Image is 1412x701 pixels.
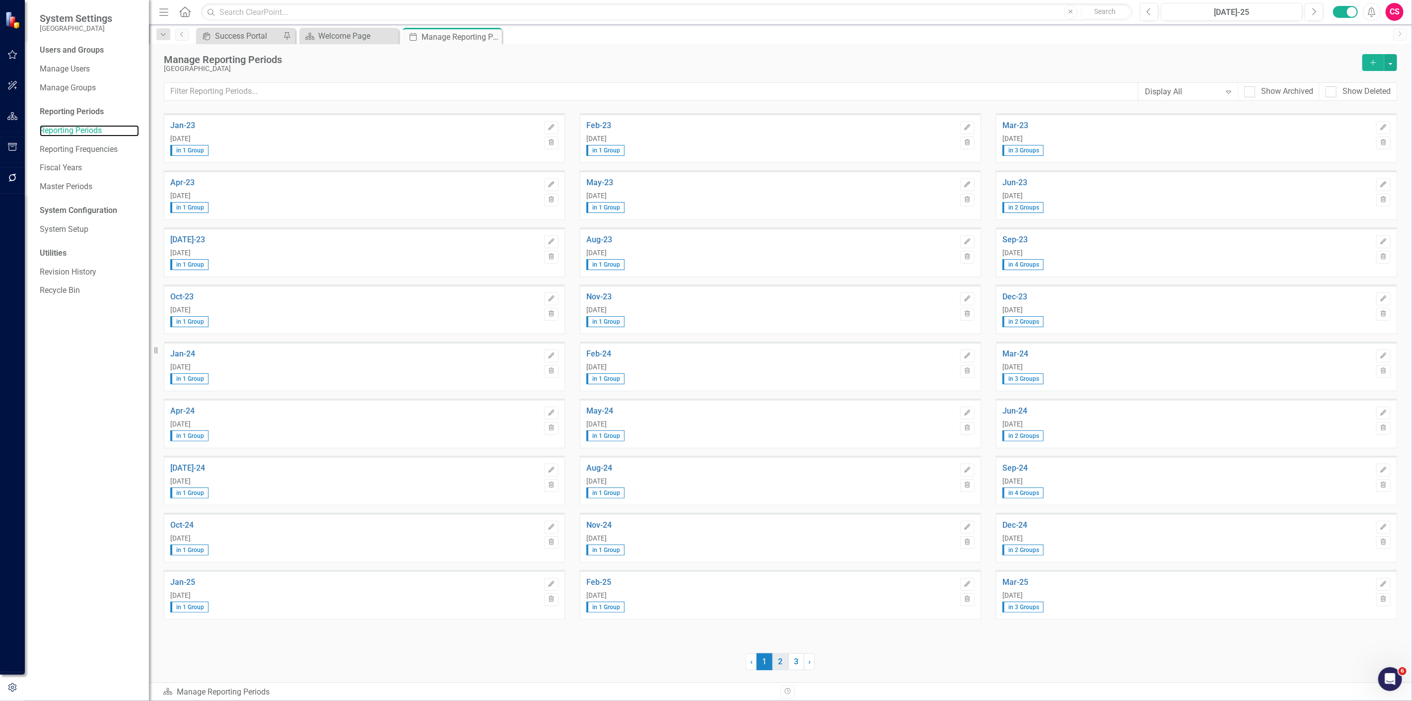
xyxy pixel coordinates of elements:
a: 3 [788,653,804,670]
span: 1 [757,653,773,670]
a: Jun-24 [1002,407,1371,416]
input: Filter Reporting Periods... [164,82,1138,101]
a: Nov-23 [586,292,955,301]
a: Jan-23 [170,121,539,130]
div: [DATE] [170,249,539,257]
span: in 4 Groups [1002,488,1044,498]
a: Fiscal Years [40,162,139,174]
div: Success Portal [215,30,281,42]
div: [DATE] [586,192,955,200]
a: Manage Users [40,64,139,75]
span: in 2 Groups [1002,545,1044,556]
a: Oct-23 [170,292,539,301]
span: in 1 Group [170,430,209,441]
span: 6 [1399,667,1407,675]
div: [DATE] [170,192,539,200]
a: Sep-23 [1002,235,1371,244]
a: Master Periods [40,181,139,193]
span: in 1 Group [170,373,209,384]
div: [DATE] [1002,363,1371,371]
div: Reporting Periods [40,106,139,118]
div: [DATE] [1002,478,1371,486]
div: [DATE] [586,478,955,486]
span: in 1 Group [170,316,209,327]
a: Apr-23 [170,178,539,187]
div: Manage Reporting Periods [163,687,773,698]
div: [DATE] [170,135,539,143]
div: [DATE] [586,535,955,543]
div: Users and Groups [40,45,139,56]
div: Show Archived [1261,86,1313,97]
img: ClearPoint Strategy [4,10,23,29]
span: in 1 Group [170,202,209,213]
span: System Settings [40,12,112,24]
input: Search ClearPoint... [201,3,1132,21]
a: Aug-23 [586,235,955,244]
div: [DATE] [1002,421,1371,428]
a: [DATE]-23 [170,235,539,244]
div: [DATE] [170,363,539,371]
span: ‹ [750,657,753,666]
div: System Configuration [40,205,139,216]
div: Manage Reporting Periods [164,54,1357,65]
a: Mar-25 [1002,578,1371,587]
small: [GEOGRAPHIC_DATA] [40,24,112,32]
button: CS [1386,3,1404,21]
a: Jan-25 [170,578,539,587]
span: in 4 Groups [1002,259,1044,270]
span: in 1 Group [586,373,625,384]
div: [DATE] [170,592,539,600]
a: May-23 [586,178,955,187]
div: [DATE] [170,478,539,486]
span: in 1 Group [586,259,625,270]
a: Feb-24 [586,350,955,358]
span: in 2 Groups [1002,430,1044,441]
span: in 2 Groups [1002,202,1044,213]
a: May-24 [586,407,955,416]
a: Oct-24 [170,521,539,530]
span: in 1 Group [586,145,625,156]
a: Feb-25 [586,578,955,587]
a: Sep-24 [1002,464,1371,473]
a: Nov-24 [586,521,955,530]
div: [GEOGRAPHIC_DATA] [164,65,1357,72]
a: Reporting Frequencies [40,144,139,155]
div: [DATE] [1002,192,1371,200]
a: Jun-23 [1002,178,1371,187]
a: Apr-24 [170,407,539,416]
a: Dec-23 [1002,292,1371,301]
span: in 2 Groups [1002,316,1044,327]
a: Feb-23 [586,121,955,130]
div: Show Deleted [1342,86,1391,97]
a: Reporting Periods [40,125,139,137]
div: [DATE] [586,249,955,257]
a: Aug-24 [586,464,955,473]
span: in 1 Group [586,602,625,613]
div: [DATE] [586,135,955,143]
a: Success Portal [199,30,281,42]
div: [DATE] [586,421,955,428]
a: [DATE]-24 [170,464,539,473]
button: Search [1080,5,1130,19]
a: Mar-23 [1002,121,1371,130]
div: [DATE] [1002,592,1371,600]
span: › [808,657,811,666]
div: [DATE] [170,421,539,428]
div: [DATE] [170,535,539,543]
div: [DATE] [1002,535,1371,543]
button: [DATE]-25 [1161,3,1302,21]
span: in 1 Group [170,602,209,613]
span: in 1 Group [586,430,625,441]
a: Recycle Bin [40,285,139,296]
a: Jan-24 [170,350,539,358]
a: Revision History [40,267,139,278]
div: [DATE] [1002,249,1371,257]
span: in 1 Group [586,316,625,327]
iframe: Intercom live chat [1378,667,1402,691]
span: in 1 Group [170,145,209,156]
div: [DATE] [170,306,539,314]
span: in 1 Group [170,488,209,498]
div: [DATE]-25 [1165,6,1299,18]
span: in 1 Group [170,545,209,556]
